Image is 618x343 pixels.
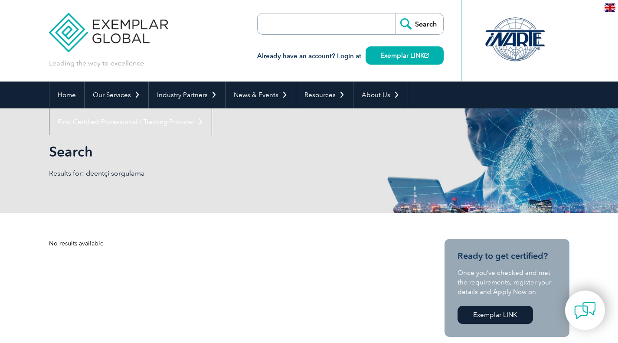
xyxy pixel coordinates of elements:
input: Search [396,13,443,34]
a: Home [49,82,84,108]
a: Find Certified Professional / Training Provider [49,108,212,135]
h1: Search [49,143,382,160]
div: No results available [49,239,413,248]
h3: Ready to get certified? [458,251,556,261]
a: Our Services [85,82,148,108]
a: Exemplar LINK [458,306,533,324]
a: Exemplar LINK [366,46,444,65]
img: contact-chat.png [574,300,596,321]
a: News & Events [226,82,296,108]
a: Resources [296,82,353,108]
p: Leading the way to excellence [49,59,144,68]
p: Once you’ve checked and met the requirements, register your details and Apply Now on [458,268,556,297]
a: About Us [353,82,408,108]
h3: Already have an account? Login at [257,51,444,62]
a: Industry Partners [149,82,225,108]
p: Results for: deentçi sorgulama [49,169,309,178]
img: en [605,3,615,12]
img: open_square.png [424,53,429,58]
